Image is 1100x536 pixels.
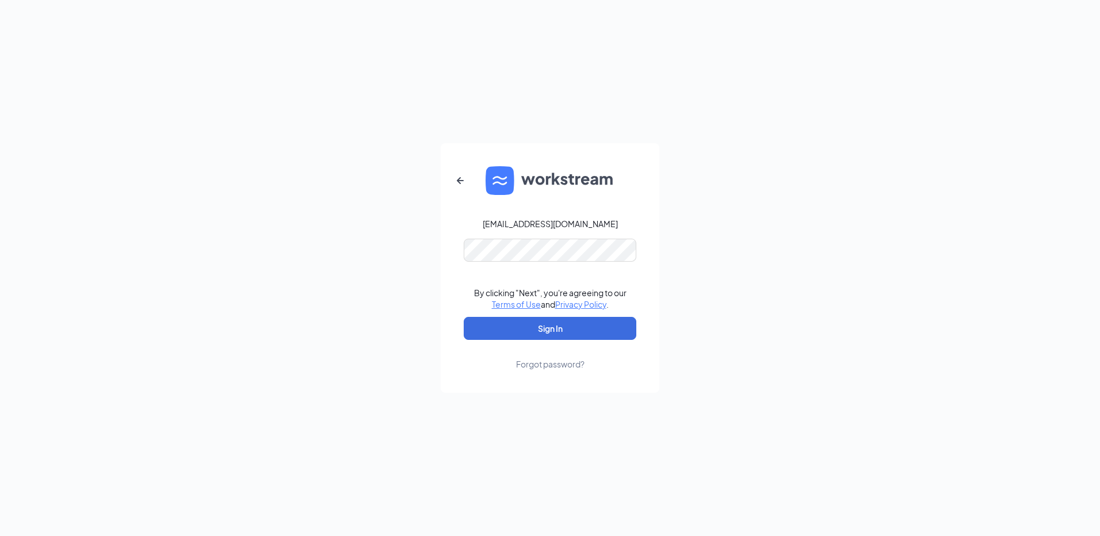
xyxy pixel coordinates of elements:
[474,287,627,310] div: By clicking "Next", you're agreeing to our and .
[516,340,585,370] a: Forgot password?
[483,218,618,229] div: [EMAIL_ADDRESS][DOMAIN_NAME]
[486,166,614,195] img: WS logo and Workstream text
[446,167,474,194] button: ArrowLeftNew
[516,358,585,370] div: Forgot password?
[555,299,606,309] a: Privacy Policy
[492,299,541,309] a: Terms of Use
[464,317,636,340] button: Sign In
[453,174,467,187] svg: ArrowLeftNew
